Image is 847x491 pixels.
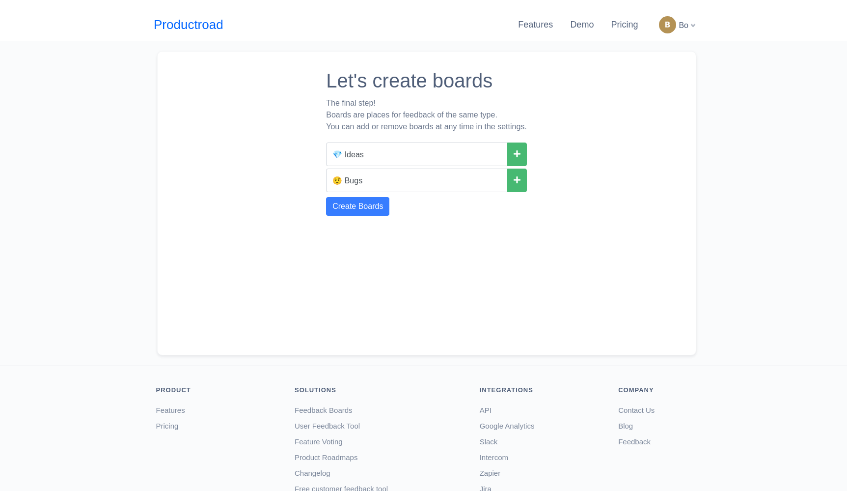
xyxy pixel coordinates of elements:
a: Intercom [480,453,508,462]
a: Feature Voting [295,437,343,446]
a: Feedback [618,437,651,446]
span: Bo [679,21,688,29]
input: Board name (features, ideas, bugs, e.t.c) [326,143,508,166]
div: Company [618,385,696,395]
a: Changelog [295,469,330,477]
a: Product Roadmaps [295,453,357,462]
a: User Feedback Tool [295,422,360,430]
a: Contact Us [618,406,655,414]
a: Features [518,20,553,29]
a: Features [156,406,185,414]
div: Product [156,385,280,395]
a: Slack [480,437,498,446]
div: The final step! Boards are places for feedback of the same type. You can add or remove boards at ... [326,97,527,133]
a: Blog [618,422,633,430]
a: Pricing [156,422,179,430]
img: Bo userpic [659,16,676,33]
div: Bo [655,12,699,37]
button: Create Boards [326,197,389,216]
div: Integrations [480,385,604,395]
a: Google Analytics [480,422,535,430]
a: Zapier [480,469,501,477]
div: Solutions [295,385,465,395]
a: API [480,406,492,414]
a: Pricing [611,20,638,29]
a: Demo [570,20,594,29]
h1: Let's create boards [326,69,527,92]
input: Board name (features, ideas, bugs, e.t.c) [326,169,508,192]
a: Productroad [154,15,223,34]
a: Feedback Boards [295,406,353,414]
